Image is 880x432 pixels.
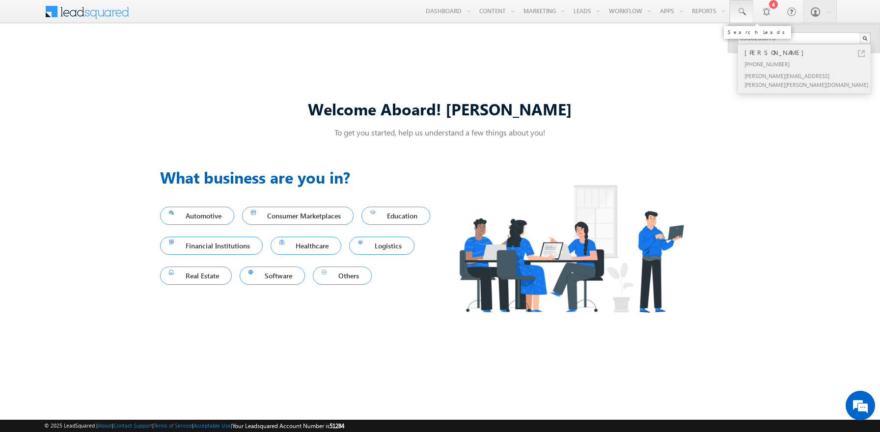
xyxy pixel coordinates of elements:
[169,239,254,252] span: Financial Institutions
[279,239,333,252] span: Healthcare
[251,209,345,222] span: Consumer Marketplaces
[440,165,702,332] img: Industry.png
[738,32,871,44] input: Search Leads
[44,421,344,431] span: © 2025 LeadSquared | | | | |
[330,422,344,430] span: 51284
[322,269,363,282] span: Others
[358,239,406,252] span: Logistics
[160,98,720,119] div: Welcome Aboard! [PERSON_NAME]
[728,29,787,35] div: Search Leads
[160,165,440,189] h3: What business are you in?
[370,209,421,222] span: Education
[169,209,225,222] span: Automotive
[248,269,297,282] span: Software
[98,422,112,429] a: About
[169,269,223,282] span: Real Estate
[160,127,720,137] p: To get you started, help us understand a few things about you!
[742,70,874,90] div: [PERSON_NAME][EMAIL_ADDRESS][PERSON_NAME][PERSON_NAME][DOMAIN_NAME]
[154,422,192,429] a: Terms of Service
[742,47,874,58] div: [PERSON_NAME]
[742,58,874,70] div: [PHONE_NUMBER]
[113,422,152,429] a: Contact Support
[232,422,344,430] span: Your Leadsquared Account Number is
[193,422,231,429] a: Acceptable Use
